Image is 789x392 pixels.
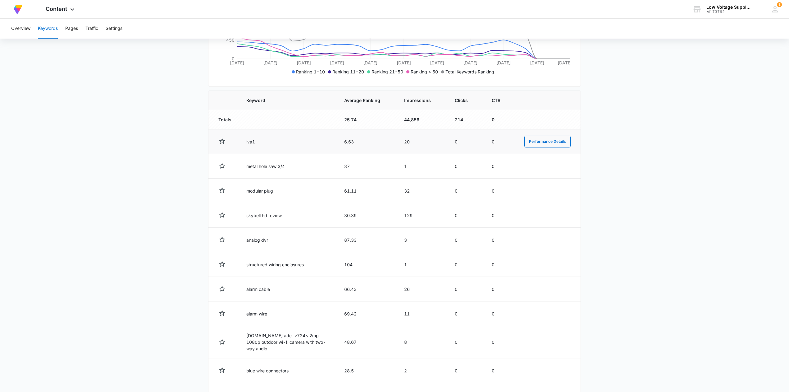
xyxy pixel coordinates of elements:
[332,69,364,74] span: Ranking 11-20
[706,5,752,10] div: account name
[397,110,447,129] td: 44,856
[463,60,477,65] tspan: [DATE]
[337,301,397,326] td: 69.42
[337,129,397,154] td: 6.63
[372,69,403,74] span: Ranking 21-50
[239,277,337,301] td: alarm cable
[46,6,67,12] span: Content
[484,301,517,326] td: 0
[445,69,494,74] span: Total Keywords Ranking
[447,301,484,326] td: 0
[12,4,24,15] img: Volusion
[344,97,380,104] span: Average Ranking
[337,326,397,358] td: 48.67
[230,60,244,65] tspan: [DATE]
[447,228,484,252] td: 0
[484,110,517,129] td: 0
[447,110,484,129] td: 214
[239,179,337,203] td: modular plug
[777,2,782,7] div: notifications count
[397,129,447,154] td: 20
[447,252,484,277] td: 0
[404,97,431,104] span: Impressions
[337,252,397,277] td: 104
[239,252,337,277] td: structured wiring enclosures
[447,277,484,301] td: 0
[246,97,320,104] span: Keyword
[558,60,572,65] tspan: [DATE]
[447,129,484,154] td: 0
[106,19,122,39] button: Settings
[397,252,447,277] td: 1
[337,179,397,203] td: 61.11
[65,19,78,39] button: Pages
[455,97,468,104] span: Clicks
[484,228,517,252] td: 0
[496,60,511,65] tspan: [DATE]
[226,37,235,43] tspan: 450
[397,179,447,203] td: 32
[411,69,438,74] span: Ranking > 50
[397,60,411,65] tspan: [DATE]
[239,228,337,252] td: analog dvr
[397,203,447,228] td: 129
[337,203,397,228] td: 30.39
[530,60,544,65] tspan: [DATE]
[239,301,337,326] td: alarm wire
[484,326,517,358] td: 0
[777,2,782,7] span: 1
[484,252,517,277] td: 0
[484,358,517,383] td: 0
[447,203,484,228] td: 0
[337,228,397,252] td: 87.33
[239,326,337,358] td: [DOMAIN_NAME] adc-v724x 2mp 1080p outdoor wi-fi camera with two-way audio
[447,179,484,203] td: 0
[397,301,447,326] td: 11
[484,277,517,301] td: 0
[524,136,571,147] button: Performance Details
[11,19,30,39] button: Overview
[337,358,397,383] td: 28.5
[430,60,444,65] tspan: [DATE]
[484,203,517,228] td: 0
[296,69,325,74] span: Ranking 1-10
[239,358,337,383] td: blue wire connectors
[397,358,447,383] td: 2
[38,19,58,39] button: Keywords
[447,154,484,179] td: 0
[492,97,500,104] span: CTR
[232,56,235,61] tspan: 0
[397,154,447,179] td: 1
[363,60,377,65] tspan: [DATE]
[484,154,517,179] td: 0
[263,60,277,65] tspan: [DATE]
[337,277,397,301] td: 66.43
[297,60,311,65] tspan: [DATE]
[239,203,337,228] td: skybell hd review
[447,326,484,358] td: 0
[484,129,517,154] td: 0
[484,179,517,203] td: 0
[397,277,447,301] td: 26
[337,154,397,179] td: 37
[330,60,344,65] tspan: [DATE]
[208,110,239,129] td: Totals
[397,326,447,358] td: 8
[239,154,337,179] td: metal hole saw 3/4
[337,110,397,129] td: 25.74
[239,129,337,154] td: lva1
[447,358,484,383] td: 0
[397,228,447,252] td: 3
[706,10,752,14] div: account id
[85,19,98,39] button: Traffic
